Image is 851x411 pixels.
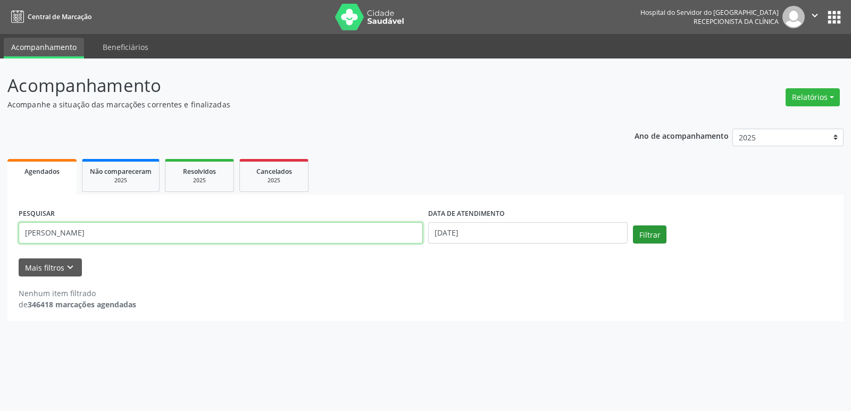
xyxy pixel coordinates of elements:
div: Nenhum item filtrado [19,288,136,299]
button:  [805,6,825,28]
button: apps [825,8,844,27]
a: Acompanhamento [4,38,84,58]
p: Acompanhamento [7,72,593,99]
p: Acompanhe a situação das marcações correntes e finalizadas [7,99,593,110]
button: Relatórios [786,88,840,106]
p: Ano de acompanhamento [635,129,729,142]
a: Beneficiários [95,38,156,56]
span: Agendados [24,167,60,176]
span: Não compareceram [90,167,152,176]
div: 2025 [247,177,301,184]
i:  [809,10,821,21]
input: Selecione um intervalo [428,222,628,244]
span: Resolvidos [183,167,216,176]
input: Nome, código do beneficiário ou CPF [19,222,423,244]
div: 2025 [173,177,226,184]
a: Central de Marcação [7,8,91,26]
strong: 346418 marcações agendadas [28,299,136,309]
i: keyboard_arrow_down [64,262,76,273]
button: Mais filtroskeyboard_arrow_down [19,258,82,277]
span: Recepcionista da clínica [694,17,779,26]
button: Filtrar [633,225,666,244]
span: Cancelados [256,167,292,176]
span: Central de Marcação [28,12,91,21]
img: img [782,6,805,28]
div: 2025 [90,177,152,184]
label: DATA DE ATENDIMENTO [428,206,505,222]
label: PESQUISAR [19,206,55,222]
div: Hospital do Servidor do [GEOGRAPHIC_DATA] [640,8,779,17]
div: de [19,299,136,310]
